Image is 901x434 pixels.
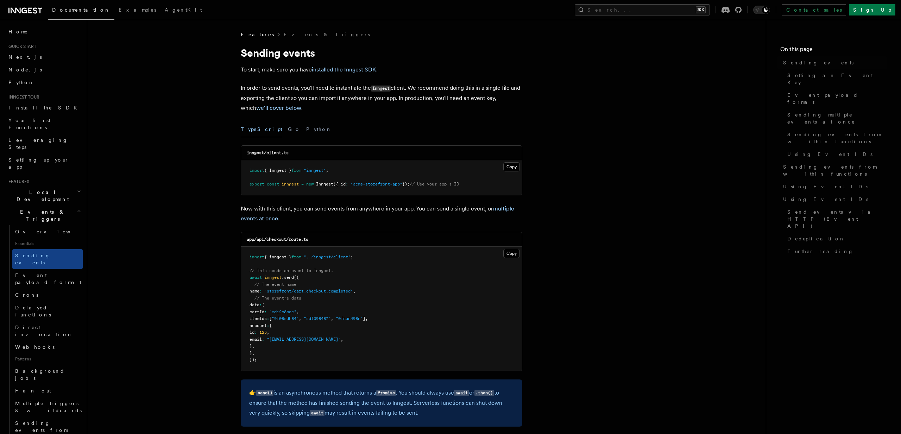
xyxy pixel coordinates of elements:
span: { [269,323,272,328]
span: // This sends an event to Inngest. [250,268,333,273]
span: export [250,182,264,187]
span: // The event name [254,282,296,287]
a: Python [6,76,83,89]
span: Local Development [6,189,77,203]
span: data [250,302,259,307]
a: Sending events from within functions [780,161,887,180]
a: Documentation [48,2,114,20]
span: : [262,337,264,342]
span: Multiple triggers & wildcards [15,401,82,413]
span: id [250,330,254,335]
a: we'll cover below [256,105,301,111]
span: Home [8,28,28,35]
span: : [346,182,348,187]
span: Using Event IDs [783,183,868,190]
h4: On this page [780,45,887,56]
a: Events & Triggers [284,31,370,38]
span: Documentation [52,7,110,13]
span: new [306,182,314,187]
span: Delayed functions [15,305,51,317]
span: AgentKit [165,7,202,13]
span: } [250,344,252,348]
span: { Inngest } [264,168,291,173]
span: "[EMAIL_ADDRESS][DOMAIN_NAME]" [267,337,341,342]
span: : [267,323,269,328]
code: app/api/checkout/route.ts [247,237,308,242]
a: Home [6,25,83,38]
span: Features [6,179,29,184]
a: Sending events from within functions [785,128,887,148]
code: await [454,390,469,396]
span: Sending multiple events at once [787,111,887,125]
span: import [250,168,264,173]
p: In order to send events, you'll need to instantiate the client. We recommend doing this in a sing... [241,83,522,113]
a: Delayed functions [12,301,83,321]
a: Sending events [12,249,83,269]
span: Background jobs [15,368,65,381]
span: , [267,330,269,335]
span: , [252,344,254,348]
span: Deduplication [787,235,845,242]
button: Local Development [6,186,83,206]
span: "9f08sdh84" [272,316,299,321]
a: Install the SDK [6,101,83,114]
span: Features [241,31,274,38]
button: Search...⌘K [575,4,710,15]
span: [ [269,316,272,321]
a: Contact sales [782,4,846,15]
a: Event payload format [785,89,887,108]
span: "inngest" [304,168,326,173]
code: inngest/client.ts [247,150,289,155]
span: "ed12c8bde" [269,309,296,314]
span: itemIds [250,316,267,321]
span: Inngest tour [6,94,39,100]
a: Multiple triggers & wildcards [12,397,83,417]
span: ({ id [333,182,346,187]
a: Deduplication [785,232,887,245]
button: TypeScript [241,121,282,137]
span: Sending events from within functions [787,131,887,145]
a: Sending multiple events at once [785,108,887,128]
span: , [331,316,333,321]
button: Events & Triggers [6,206,83,225]
span: "0fnun498n" [336,316,363,321]
span: Event payload format [15,272,81,285]
span: , [252,351,254,356]
span: Inngest [316,182,333,187]
span: Further reading [787,248,853,255]
a: Event payload format [12,269,83,289]
span: 123 [259,330,267,335]
code: send() [256,390,273,396]
span: Sending events [783,59,853,66]
a: Overview [12,225,83,238]
a: Examples [114,2,160,19]
span: Setting up your app [8,157,69,170]
span: , [296,309,299,314]
a: Crons [12,289,83,301]
a: Next.js [6,51,83,63]
span: // The event's data [254,296,301,301]
a: Sign Up [849,4,895,15]
span: account [250,323,267,328]
button: Copy [503,162,520,171]
p: To start, make sure you have . [241,65,522,75]
kbd: ⌘K [696,6,706,13]
span: Setting an Event Key [787,72,887,86]
span: Install the SDK [8,105,81,111]
span: Examples [119,7,156,13]
span: Webhooks [15,344,55,350]
span: Your first Functions [8,118,50,130]
span: Sending events from within functions [783,163,887,177]
span: Overview [15,229,88,234]
span: : [259,289,262,294]
a: Direct invocation [12,321,83,341]
span: ; [351,254,353,259]
span: Patterns [12,353,83,365]
span: Event payload format [787,92,887,106]
span: Using Event IDs [787,151,872,158]
span: "../inngest/client" [304,254,351,259]
a: installed the Inngest SDK [312,66,376,73]
button: Copy [503,249,520,258]
span: email [250,337,262,342]
span: from [291,168,301,173]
